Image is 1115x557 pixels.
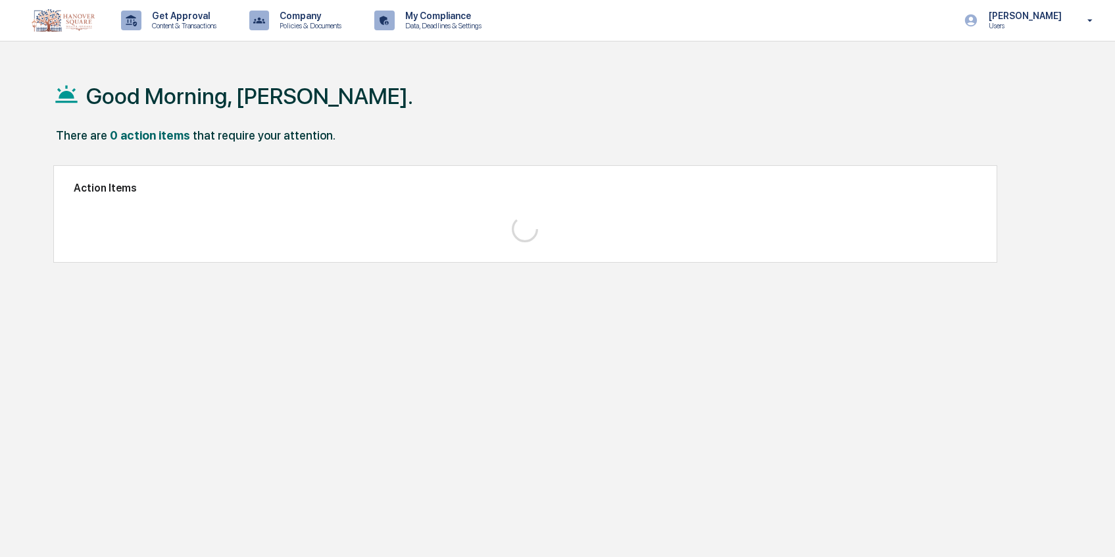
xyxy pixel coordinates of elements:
[269,11,348,21] p: Company
[86,83,413,109] h1: Good Morning, [PERSON_NAME].
[395,11,488,21] p: My Compliance
[193,128,335,142] div: that require your attention.
[141,11,223,21] p: Get Approval
[74,182,977,194] h2: Action Items
[110,128,190,142] div: 0 action items
[978,21,1068,30] p: Users
[141,21,223,30] p: Content & Transactions
[269,21,348,30] p: Policies & Documents
[978,11,1068,21] p: [PERSON_NAME]
[395,21,488,30] p: Data, Deadlines & Settings
[32,9,95,32] img: logo
[56,128,107,142] div: There are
